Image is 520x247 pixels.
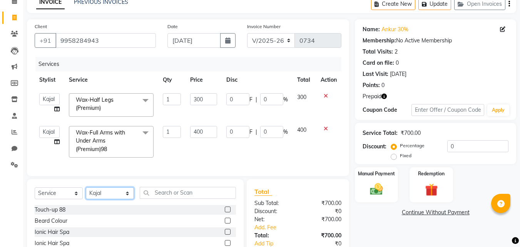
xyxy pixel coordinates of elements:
[363,143,386,151] div: Discount:
[35,33,56,48] button: +91
[363,81,380,89] div: Points:
[298,232,347,240] div: ₹700.00
[249,199,298,207] div: Sub Total:
[186,71,221,89] th: Price
[158,71,186,89] th: Qty
[55,33,156,48] input: Search by Name/Mobile/Email/Code
[363,37,508,45] div: No Active Membership
[247,23,281,30] label: Invoice Number
[64,71,158,89] th: Service
[167,23,178,30] label: Date
[363,92,381,101] span: Prepaid
[390,70,406,78] div: [DATE]
[35,228,69,236] div: Ionic Hair Spa
[256,96,257,104] span: |
[363,59,394,67] div: Card on file:
[283,128,288,136] span: %
[363,129,398,137] div: Service Total:
[418,170,445,177] label: Redemption
[363,70,388,78] div: Last Visit:
[297,126,306,133] span: 400
[76,129,125,153] span: Wax-Full Arms with Under Arms (Premium)98
[249,215,298,223] div: Net:
[396,59,399,67] div: 0
[395,48,398,56] div: 2
[107,146,110,153] a: x
[400,142,425,149] label: Percentage
[101,104,104,111] a: x
[381,81,385,89] div: 0
[297,94,306,101] span: 300
[249,207,298,215] div: Discount:
[35,57,347,71] div: Services
[400,152,411,159] label: Fixed
[316,71,341,89] th: Action
[249,223,347,232] a: Add. Fee
[401,129,421,137] div: ₹700.00
[249,232,298,240] div: Total:
[356,208,515,217] a: Continue Without Payment
[140,187,236,199] input: Search or Scan
[35,206,65,214] div: Touch-up 88
[381,25,408,34] a: Ankur 30%
[363,106,411,114] div: Coupon Code
[421,182,442,198] img: _gift.svg
[254,188,272,196] span: Total
[298,207,347,215] div: ₹0
[35,23,47,30] label: Client
[76,96,114,111] span: Wax-Half Legs (Premium)
[363,25,380,34] div: Name:
[298,215,347,223] div: ₹700.00
[222,71,293,89] th: Disc
[363,48,393,56] div: Total Visits:
[35,71,64,89] th: Stylist
[358,170,395,177] label: Manual Payment
[249,128,252,136] span: F
[366,182,387,197] img: _cash.svg
[411,104,484,116] input: Enter Offer / Coupon Code
[256,128,257,136] span: |
[249,96,252,104] span: F
[283,96,288,104] span: %
[293,71,316,89] th: Total
[487,104,509,116] button: Apply
[298,199,347,207] div: ₹700.00
[35,217,67,225] div: Beard Colour
[363,37,396,45] div: Membership:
